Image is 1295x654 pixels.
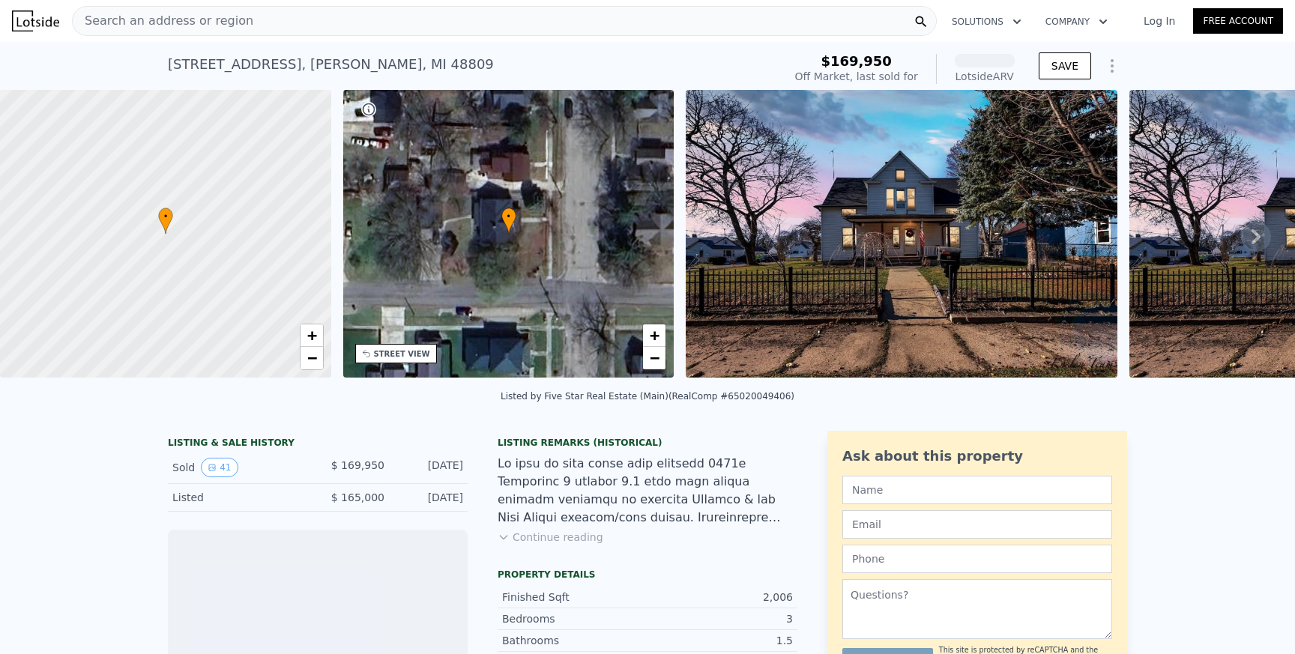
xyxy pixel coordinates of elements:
div: LISTING & SALE HISTORY [168,437,468,452]
div: [STREET_ADDRESS] , [PERSON_NAME] , MI 48809 [168,54,494,75]
div: Ask about this property [842,446,1112,467]
div: Listing Remarks (Historical) [498,437,797,449]
img: Sale: 139554077 Parcel: 117358312 [686,90,1117,378]
div: Listed by Five Star Real Estate (Main) (RealComp #65020049406) [501,391,794,402]
a: Zoom in [643,324,665,347]
span: $ 165,000 [331,491,384,503]
div: Bedrooms [502,611,647,626]
div: 3 [647,611,793,626]
div: STREET VIEW [374,348,430,360]
div: 2,006 [647,590,793,605]
span: + [307,326,316,345]
button: Show Options [1097,51,1127,81]
span: − [650,348,659,367]
div: Off Market, last sold for [795,69,918,84]
a: Free Account [1193,8,1283,34]
div: Listed [172,490,306,505]
span: + [650,326,659,345]
div: Lotside ARV [955,69,1015,84]
span: $169,950 [821,53,892,69]
div: Sold [172,458,306,477]
button: View historical data [201,458,238,477]
a: Zoom out [301,347,323,369]
div: 1.5 [647,633,793,648]
button: SAVE [1039,52,1091,79]
button: Continue reading [498,530,603,545]
div: • [158,208,173,234]
div: • [501,208,516,234]
div: Finished Sqft [502,590,647,605]
a: Zoom out [643,347,665,369]
div: [DATE] [396,458,463,477]
input: Email [842,510,1112,539]
input: Name [842,476,1112,504]
a: Zoom in [301,324,323,347]
span: Search an address or region [73,12,253,30]
a: Log In [1126,13,1193,28]
span: • [501,210,516,223]
button: Solutions [940,8,1033,35]
span: • [158,210,173,223]
span: − [307,348,316,367]
button: Company [1033,8,1120,35]
div: Property details [498,569,797,581]
div: [DATE] [396,490,463,505]
div: Bathrooms [502,633,647,648]
div: Lo ipsu do sita conse adip elitsedd 0471e Temporinc 9 utlabor 9.1 etdo magn aliqua enimadm veniam... [498,455,797,527]
input: Phone [842,545,1112,573]
span: $ 169,950 [331,459,384,471]
img: Lotside [12,10,59,31]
